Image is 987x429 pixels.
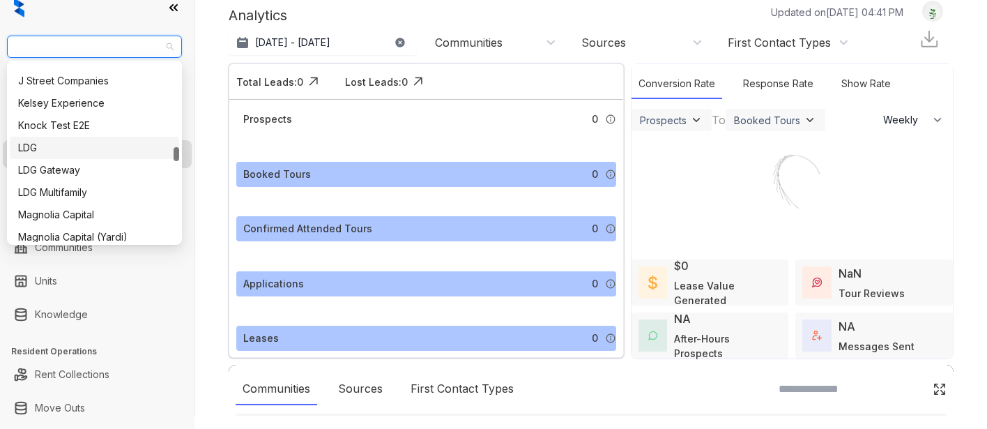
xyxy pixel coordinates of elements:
div: Show Rate [834,69,898,99]
div: NA [674,310,691,327]
img: ViewFilterArrow [689,113,703,127]
div: $0 [674,257,689,274]
li: Leasing [3,140,192,168]
div: NA [839,318,855,335]
span: 0 [592,167,598,182]
button: [DATE] - [DATE] [229,30,417,55]
span: Residentboost [15,36,174,57]
p: Analytics [229,5,287,26]
img: TotalFum [812,331,822,340]
button: Weekly [875,107,953,133]
img: TourReviews [812,278,822,287]
h3: Resident Operations [11,345,194,358]
li: Leads [3,80,192,108]
span: 0 [592,276,598,292]
li: Rent Collections [3,361,192,389]
div: Prospects [243,112,292,127]
span: 0 [592,112,598,127]
div: LDG Multifamily [18,185,171,200]
div: Lost Leads: 0 [345,75,408,89]
div: LDG [18,140,171,156]
img: Click Icon [933,382,947,396]
img: LeaseValue [648,275,657,291]
div: LDG Gateway [18,163,171,178]
div: Total Leads: 0 [236,75,303,89]
div: Conversion Rate [632,69,722,99]
div: Kelsey Experience [10,92,179,114]
div: Applications [243,276,304,292]
div: Lease Value Generated [674,278,782,308]
div: Knock Test E2E [18,118,171,133]
li: Collections [3,174,192,202]
div: LDG Multifamily [10,181,179,204]
img: Info [605,223,616,234]
a: Rent Collections [35,361,109,389]
img: ViewFilterArrow [803,113,817,127]
li: Units [3,267,192,295]
div: Magnolia Capital [10,204,179,226]
img: Download [919,29,940,50]
div: Sources [581,35,626,50]
li: Move Outs [3,394,192,422]
img: Click Icon [303,71,324,92]
div: Confirmed Attended Tours [243,221,372,236]
div: LDG Gateway [10,159,179,181]
div: To [712,112,726,128]
div: First Contact Types [404,373,521,405]
div: Communities [236,373,317,405]
div: After-Hours Prospects [674,331,781,361]
div: Prospects [640,114,687,126]
a: Move Outs [35,394,85,422]
div: Magnolia Capital (Yardi) [18,229,171,245]
div: Magnolia Capital (Yardi) [10,226,179,248]
a: Communities [35,234,93,262]
div: Booked Tours [734,114,800,126]
div: Tour Reviews [839,286,905,301]
p: [DATE] - [DATE] [255,36,330,50]
li: Knowledge [3,301,192,329]
div: Booked Tours [243,167,311,182]
img: SearchIcon [903,383,915,395]
div: Communities [435,35,503,50]
div: First Contact Types [728,35,831,50]
img: AfterHoursConversations [648,331,658,341]
div: Kelsey Experience [18,96,171,111]
img: Info [605,114,616,125]
div: Magnolia Capital [18,207,171,223]
div: Sources [331,373,390,405]
span: 0 [592,221,598,236]
div: LDG [10,137,179,159]
div: Knock Test E2E [10,114,179,137]
div: NaN [839,265,862,282]
a: Units [35,267,57,295]
span: 0 [592,331,598,346]
div: J Street Companies [10,70,179,92]
img: UserAvatar [923,4,942,19]
img: Info [605,169,616,180]
img: Loader [740,133,844,237]
img: Info [605,278,616,289]
div: Response Rate [736,69,820,99]
img: Info [605,333,616,344]
span: Weekly [883,113,926,127]
div: Messages Sent [839,339,915,354]
li: Communities [3,234,192,262]
div: Leases [243,331,279,346]
p: Updated on [DATE] 04:41 PM [771,5,903,20]
div: J Street Companies [18,73,171,89]
a: Knowledge [35,301,88,329]
img: Click Icon [408,71,429,92]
